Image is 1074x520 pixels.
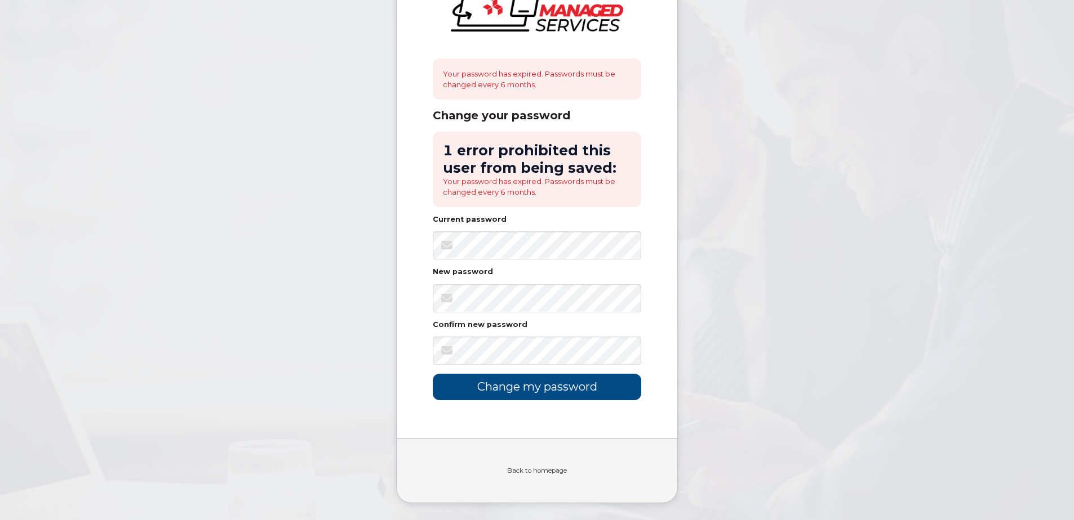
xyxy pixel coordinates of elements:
[443,142,631,176] h2: 1 error prohibited this user from being saved:
[507,467,567,474] a: Back to homepage
[433,268,493,276] label: New password
[433,321,527,329] label: Confirm new password
[433,59,641,100] div: Your password has expired. Passwords must be changed every 6 months.
[433,109,641,123] div: Change your password
[443,176,631,197] li: Your password has expired. Passwords must be changed every 6 months.
[433,374,641,400] input: Change my password
[433,216,507,223] label: Current password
